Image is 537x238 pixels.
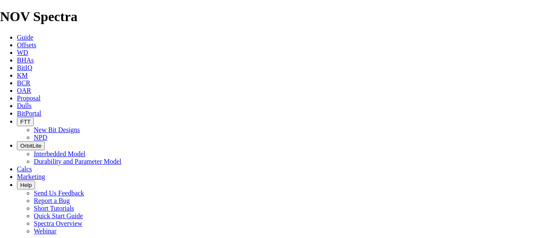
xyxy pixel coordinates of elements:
[17,64,32,71] a: BitIQ
[17,87,31,94] a: OAR
[34,158,122,165] a: Durability and Parameter Model
[34,205,74,212] a: Short Tutorials
[17,72,28,79] a: KM
[17,41,36,49] a: Offsets
[17,95,41,102] a: Proposal
[20,143,41,149] span: OrbitLite
[17,102,32,109] a: Dulls
[20,119,30,125] span: FTT
[17,117,34,126] button: FTT
[17,110,41,117] a: BitPortal
[34,134,47,141] a: NPD
[17,49,28,56] a: WD
[17,173,45,180] a: Marketing
[17,57,34,64] a: BHAs
[34,212,83,219] a: Quick Start Guide
[17,79,30,87] a: BCR
[34,220,82,227] a: Spectra Overview
[20,182,32,188] span: Help
[17,34,33,41] a: Guide
[17,141,45,150] button: OrbitLite
[17,181,35,189] button: Help
[34,126,80,133] a: New Bit Designs
[34,189,84,197] a: Send Us Feedback
[34,227,57,235] a: Webinar
[17,165,32,173] a: Calcs
[34,197,70,204] a: Report a Bug
[34,150,85,157] a: Interbedded Model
